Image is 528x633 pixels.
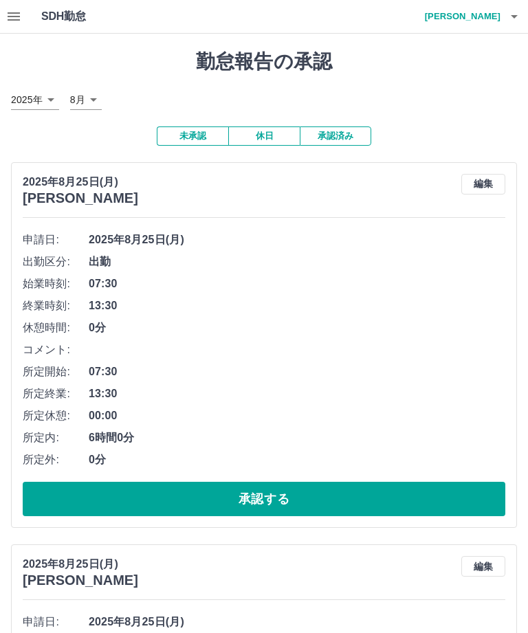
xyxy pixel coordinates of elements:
[23,614,89,630] span: 申請日:
[23,254,89,270] span: 出勤区分:
[89,452,505,468] span: 0分
[461,174,505,195] button: 編集
[70,90,102,110] div: 8月
[23,342,89,358] span: コメント:
[23,386,89,402] span: 所定終業:
[89,320,505,336] span: 0分
[89,232,505,248] span: 2025年8月25日(月)
[23,573,138,588] h3: [PERSON_NAME]
[23,232,89,248] span: 申請日:
[89,364,505,380] span: 07:30
[89,254,505,270] span: 出勤
[23,276,89,292] span: 始業時刻:
[89,386,505,402] span: 13:30
[23,364,89,380] span: 所定開始:
[157,126,228,146] button: 未承認
[89,298,505,314] span: 13:30
[300,126,371,146] button: 承認済み
[11,50,517,74] h1: 勤怠報告の承認
[23,190,138,206] h3: [PERSON_NAME]
[23,430,89,446] span: 所定内:
[89,276,505,292] span: 07:30
[23,556,138,573] p: 2025年8月25日(月)
[89,614,505,630] span: 2025年8月25日(月)
[23,174,138,190] p: 2025年8月25日(月)
[89,408,505,424] span: 00:00
[89,430,505,446] span: 6時間0分
[23,452,89,468] span: 所定外:
[23,298,89,314] span: 終業時刻:
[461,556,505,577] button: 編集
[23,482,505,516] button: 承認する
[11,90,59,110] div: 2025年
[228,126,300,146] button: 休日
[23,408,89,424] span: 所定休憩:
[23,320,89,336] span: 休憩時間:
